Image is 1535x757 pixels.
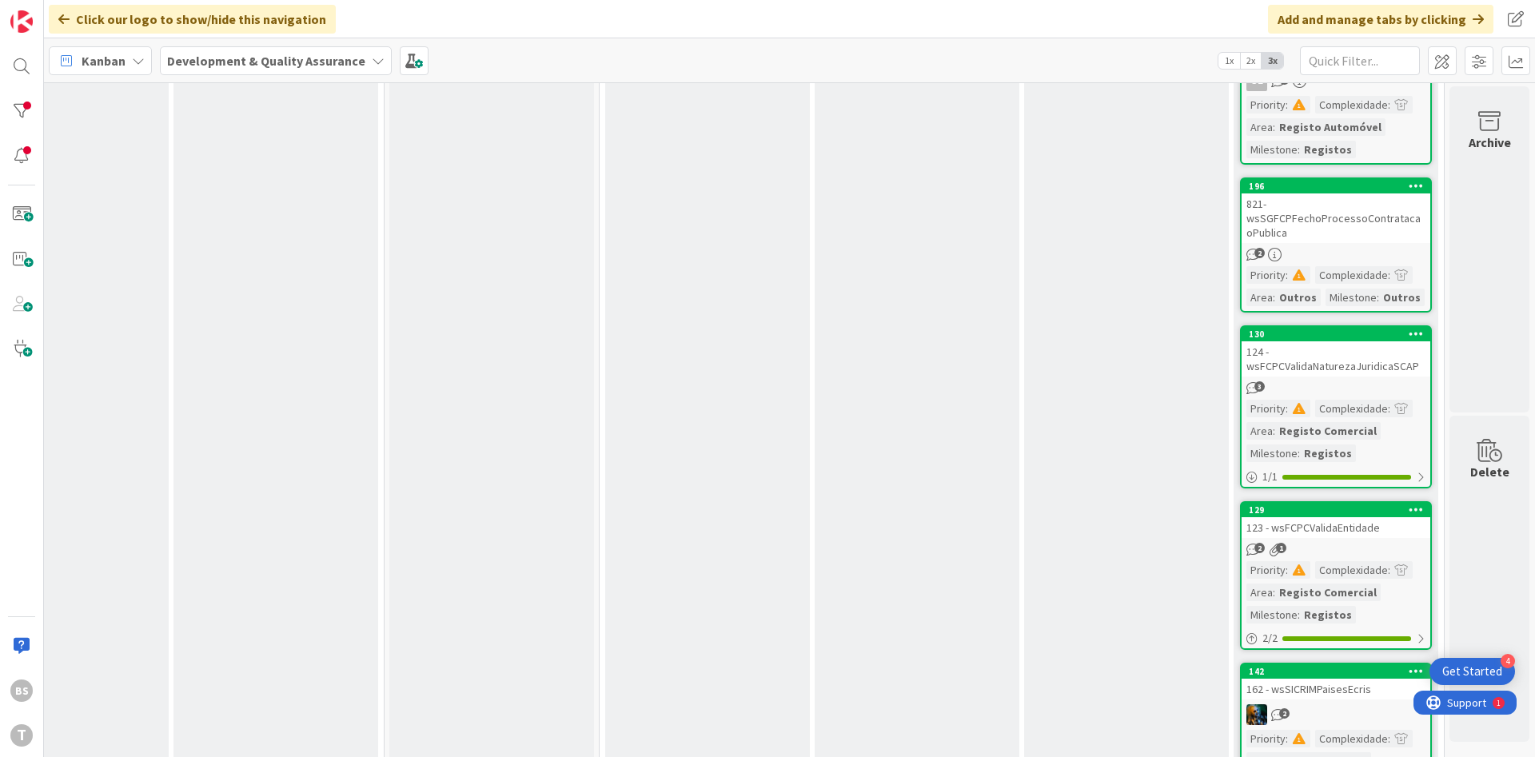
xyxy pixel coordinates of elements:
[1275,118,1385,136] div: Registo Automóvel
[1254,381,1265,392] span: 3
[167,53,365,69] b: Development & Quality Assurance
[1242,179,1430,243] div: 196821- wsSGFCPFechoProcessoContratacaoPublica
[1249,666,1430,677] div: 142
[1240,325,1432,488] a: 130124 - wsFCPCValidaNaturezaJuridicaSCAPPriority:Complexidade:Area:Registo ComercialMilestone:Re...
[1286,266,1288,284] span: :
[1246,400,1286,417] div: Priority
[1240,501,1432,650] a: 129123 - wsFCPCValidaEntidadePriority:Complexidade:Area:Registo ComercialMilestone:Registos2/2
[1262,468,1278,485] span: 1 / 1
[1242,341,1430,377] div: 124 - wsFCPCValidaNaturezaJuridicaSCAP
[1470,462,1509,481] div: Delete
[1242,664,1430,699] div: 142162 - wsSICRIMPaisesEcris
[49,5,336,34] div: Click our logo to show/hide this navigation
[1286,96,1288,114] span: :
[1246,422,1273,440] div: Area
[1242,628,1430,648] div: 2/2
[1246,289,1273,306] div: Area
[1286,400,1288,417] span: :
[1298,141,1300,158] span: :
[1242,664,1430,679] div: 142
[1388,400,1390,417] span: :
[10,724,33,747] div: T
[1273,118,1275,136] span: :
[1388,561,1390,579] span: :
[1246,444,1298,462] div: Milestone
[1315,561,1388,579] div: Complexidade
[1246,584,1273,601] div: Area
[1242,467,1430,487] div: 1/1
[1442,663,1502,679] div: Get Started
[1242,193,1430,243] div: 821- wsSGFCPFechoProcessoContratacaoPublica
[1242,503,1430,517] div: 129
[1246,96,1286,114] div: Priority
[1286,561,1288,579] span: :
[1300,444,1356,462] div: Registos
[1279,708,1290,719] span: 2
[1469,133,1511,152] div: Archive
[1273,584,1275,601] span: :
[1273,422,1275,440] span: :
[1262,53,1283,69] span: 3x
[1315,400,1388,417] div: Complexidade
[1276,543,1286,553] span: 1
[1242,503,1430,538] div: 129123 - wsFCPCValidaEntidade
[1429,658,1515,685] div: Open Get Started checklist, remaining modules: 4
[1246,704,1267,725] img: JC
[1298,444,1300,462] span: :
[1242,679,1430,699] div: 162 - wsSICRIMPaisesEcris
[1246,606,1298,624] div: Milestone
[1242,327,1430,377] div: 130124 - wsFCPCValidaNaturezaJuridicaSCAP
[82,51,126,70] span: Kanban
[1242,517,1430,538] div: 123 - wsFCPCValidaEntidade
[1315,730,1388,747] div: Complexidade
[34,2,73,22] span: Support
[1249,504,1430,516] div: 129
[1242,704,1430,725] div: JC
[1300,46,1420,75] input: Quick Filter...
[1388,96,1390,114] span: :
[1262,630,1278,647] span: 2 / 2
[1388,730,1390,747] span: :
[1246,561,1286,579] div: Priority
[10,10,33,33] img: Visit kanbanzone.com
[1242,179,1430,193] div: 196
[1254,543,1265,553] span: 2
[1298,606,1300,624] span: :
[1249,181,1430,192] div: 196
[1379,289,1425,306] div: Outros
[1242,327,1430,341] div: 130
[1240,14,1432,165] a: SLPriority:Complexidade:Area:Registo AutomóvelMilestone:Registos
[1246,266,1286,284] div: Priority
[1254,248,1265,258] span: 2
[1315,266,1388,284] div: Complexidade
[1300,141,1356,158] div: Registos
[1388,266,1390,284] span: :
[1246,118,1273,136] div: Area
[83,6,87,19] div: 1
[1275,584,1381,601] div: Registo Comercial
[1501,654,1515,668] div: 4
[1240,177,1432,313] a: 196821- wsSGFCPFechoProcessoContratacaoPublicaPriority:Complexidade:Area:OutrosMilestone:Outros
[1273,289,1275,306] span: :
[1275,289,1321,306] div: Outros
[1300,606,1356,624] div: Registos
[1268,5,1493,34] div: Add and manage tabs by clicking
[1326,289,1377,306] div: Milestone
[1246,730,1286,747] div: Priority
[1218,53,1240,69] span: 1x
[1240,53,1262,69] span: 2x
[10,679,33,702] div: BS
[1315,96,1388,114] div: Complexidade
[1275,422,1381,440] div: Registo Comercial
[1286,730,1288,747] span: :
[1246,141,1298,158] div: Milestone
[1377,289,1379,306] span: :
[1249,329,1430,340] div: 130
